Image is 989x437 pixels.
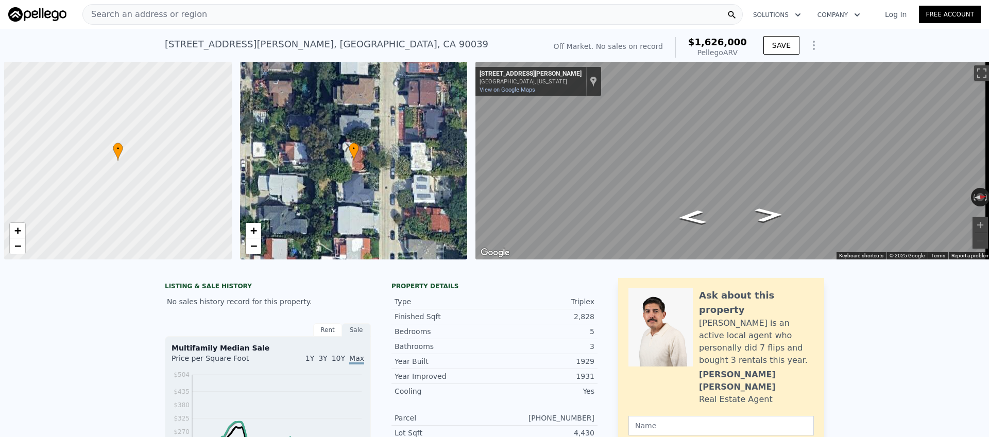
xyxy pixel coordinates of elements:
button: Zoom out [973,233,988,249]
div: Price per Square Foot [172,353,268,370]
a: View on Google Maps [480,86,535,93]
div: [STREET_ADDRESS][PERSON_NAME] , [GEOGRAPHIC_DATA] , CA 90039 [165,37,488,51]
a: Log In [873,9,919,20]
a: Zoom out [246,238,261,254]
div: • [113,143,123,161]
a: Terms [931,253,945,258]
div: 1931 [494,371,594,381]
div: Ask about this property [699,288,814,317]
tspan: $380 [174,401,190,409]
div: Yes [494,386,594,396]
div: Rent [313,323,342,337]
div: Off Market. No sales on record [554,41,663,51]
img: Pellego [8,7,66,22]
button: Solutions [745,6,809,24]
button: Keyboard shortcuts [839,252,883,259]
a: Show location on map [590,76,597,87]
div: Bedrooms [395,326,494,337]
span: − [250,239,257,252]
tspan: $270 [174,428,190,435]
a: Free Account [919,6,981,23]
div: [PERSON_NAME] [PERSON_NAME] [699,369,814,393]
button: Company [809,6,868,24]
div: Cooling [395,386,494,396]
span: Search an address or region [83,8,207,21]
a: Zoom in [10,223,25,238]
div: [STREET_ADDRESS][PERSON_NAME] [480,70,582,78]
div: Year Improved [395,371,494,381]
button: Zoom in [973,217,988,233]
tspan: $504 [174,371,190,378]
button: SAVE [763,36,799,55]
div: [GEOGRAPHIC_DATA], [US_STATE] [480,78,582,85]
div: Finished Sqft [395,311,494,322]
div: [PHONE_NUMBER] [494,413,594,423]
path: Go North, McCready Ave [743,204,795,225]
span: • [113,144,123,153]
div: Parcel [395,413,494,423]
a: Zoom in [246,223,261,238]
div: Bathrooms [395,341,494,352]
div: 5 [494,326,594,337]
span: 10Y [332,354,345,362]
div: Sale [342,323,371,337]
div: Year Built [395,356,494,366]
input: Name [628,416,814,435]
img: Google [478,246,512,259]
div: 1929 [494,356,594,366]
span: + [250,224,257,237]
div: Real Estate Agent [699,393,773,406]
a: Open this area in Google Maps (opens a new window) [478,246,512,259]
button: Rotate counterclockwise [971,188,977,206]
span: 1Y [305,354,314,362]
a: Zoom out [10,238,25,254]
path: Go South, McCready Ave [666,207,718,228]
span: 3Y [318,354,327,362]
span: • [349,144,359,153]
span: + [14,224,21,237]
div: • [349,143,359,161]
div: 3 [494,341,594,352]
tspan: $435 [174,388,190,395]
div: Property details [391,282,598,290]
div: No sales history record for this property. [165,292,371,311]
div: Pellego ARV [688,47,747,58]
div: Triplex [494,296,594,307]
div: Type [395,296,494,307]
tspan: $325 [174,415,190,422]
div: 2,828 [494,311,594,322]
button: Show Options [804,35,824,56]
div: Multifamily Median Sale [172,343,364,353]
span: Max [349,354,364,364]
div: [PERSON_NAME] is an active local agent who personally did 7 flips and bought 3 rentals this year. [699,317,814,366]
span: − [14,239,21,252]
span: $1,626,000 [688,37,747,47]
div: LISTING & SALE HISTORY [165,282,371,292]
span: © 2025 Google [890,253,925,258]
